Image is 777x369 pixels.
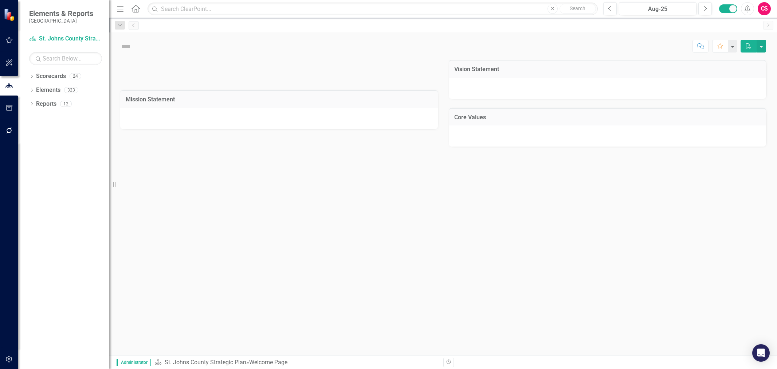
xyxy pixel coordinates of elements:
h3: Vision Statement [454,66,761,73]
div: Aug-25 [621,5,694,13]
div: Welcome Page [249,359,287,366]
div: Open Intercom Messenger [752,344,770,362]
a: St. Johns County Strategic Plan [29,35,102,43]
a: Elements [36,86,60,94]
input: Search ClearPoint... [148,3,598,15]
img: Not Defined [120,40,132,52]
button: CS [758,2,771,15]
span: Elements & Reports [29,9,93,18]
a: Scorecards [36,72,66,81]
div: 12 [60,101,72,107]
button: Aug-25 [619,2,696,15]
h3: Mission Statement [126,96,432,103]
div: 323 [64,87,78,93]
span: Search [570,5,585,11]
h3: Core Values [454,114,761,121]
span: Administrator [117,359,151,366]
a: Reports [36,100,56,108]
input: Search Below... [29,52,102,65]
div: 24 [70,73,81,79]
button: Search [560,4,596,14]
img: ClearPoint Strategy [4,8,16,21]
a: St. Johns County Strategic Plan [165,359,246,366]
div: » [154,358,438,367]
small: [GEOGRAPHIC_DATA] [29,18,93,24]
